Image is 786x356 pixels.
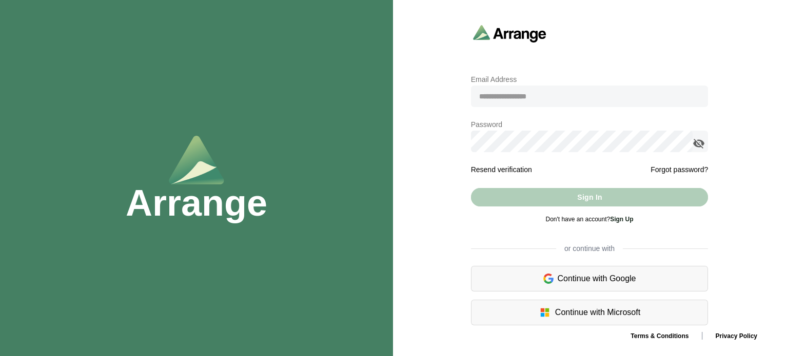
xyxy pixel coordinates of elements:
[471,73,709,86] p: Email Address
[539,306,551,319] img: microsoft-logo.7cf64d5f.svg
[471,266,709,291] div: Continue with Google
[471,118,709,131] p: Password
[471,300,709,325] div: Continue with Microsoft
[701,331,703,340] span: |
[610,216,633,223] a: Sign Up
[708,332,765,340] a: Privacy Policy
[651,163,708,176] a: Forgot password?
[543,273,554,285] img: google-logo.6d399ca0.svg
[693,137,705,150] i: appended action
[622,332,697,340] a: Terms & Conditions
[471,165,532,174] a: Resend verification
[556,243,623,254] span: or continue with
[473,25,546,43] img: arrangeai-name-small-logo.4d2b8aee.svg
[126,184,267,221] h1: Arrange
[545,216,633,223] span: Don't have an account?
